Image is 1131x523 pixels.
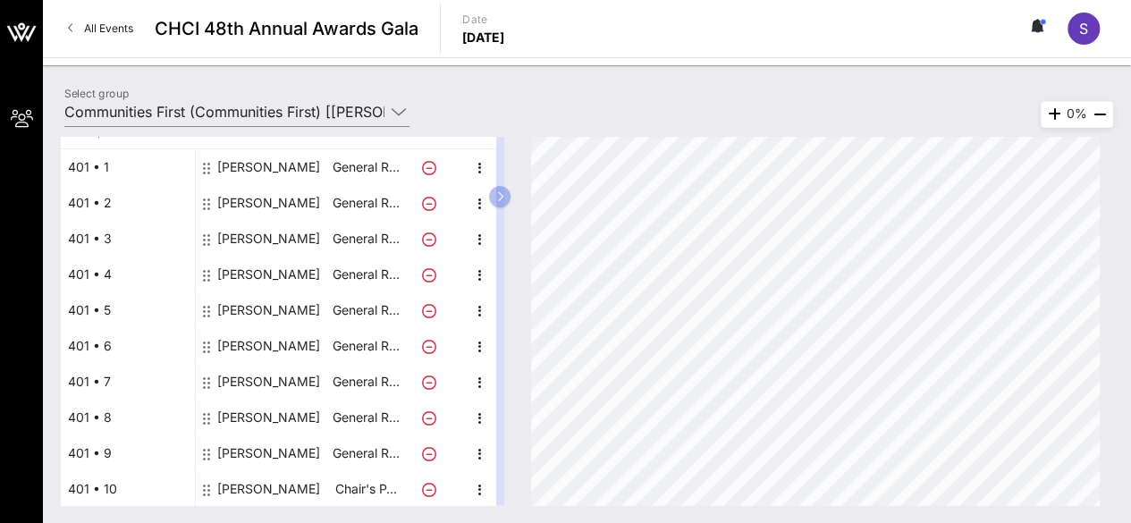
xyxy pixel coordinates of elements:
p: General R… [330,364,401,400]
div: 401 • 4 [61,257,195,292]
div: 401 • 10 [61,471,195,507]
p: General R… [330,292,401,328]
p: Date [462,11,505,29]
div: 401 • 3 [61,221,195,257]
div: Juan Ulloa [217,400,320,435]
div: Kristal Hartsfield [217,435,320,471]
div: 401 • 9 [61,435,195,471]
p: General R… [330,400,401,435]
div: S [1068,13,1100,45]
p: General R… [330,257,401,292]
div: Stephanie Jenkins [217,471,320,507]
p: General R… [330,221,401,257]
div: 401 • 7 [61,364,195,400]
div: Aaron Jenkins [217,364,320,400]
p: [DATE] [462,29,505,46]
p: General R… [330,149,401,185]
span: S [1079,20,1088,38]
div: 401 • 6 [61,328,195,364]
p: General R… [330,435,401,471]
div: Leanne Kaplan [217,221,320,257]
div: 0% [1041,101,1113,128]
p: Chair's P… [330,471,401,507]
p: General R… [330,185,401,221]
div: 401 • 2 [61,185,195,221]
div: 401 • 5 [61,292,195,328]
div: Vanessa Thomas [217,257,320,292]
p: General R… [330,328,401,364]
div: Cristina Miranda Palacios [217,149,320,185]
label: Select group [64,87,129,100]
div: Mar Zepeda Salazar [217,185,320,221]
div: Melody Gonzales [217,292,320,328]
a: All Events [57,14,144,43]
div: 401 • 8 [61,400,195,435]
span: CHCI 48th Annual Awards Gala [155,15,418,42]
div: 401 • 1 [61,149,195,185]
div: Juana Silverio [217,328,320,364]
span: All Events [84,21,133,35]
